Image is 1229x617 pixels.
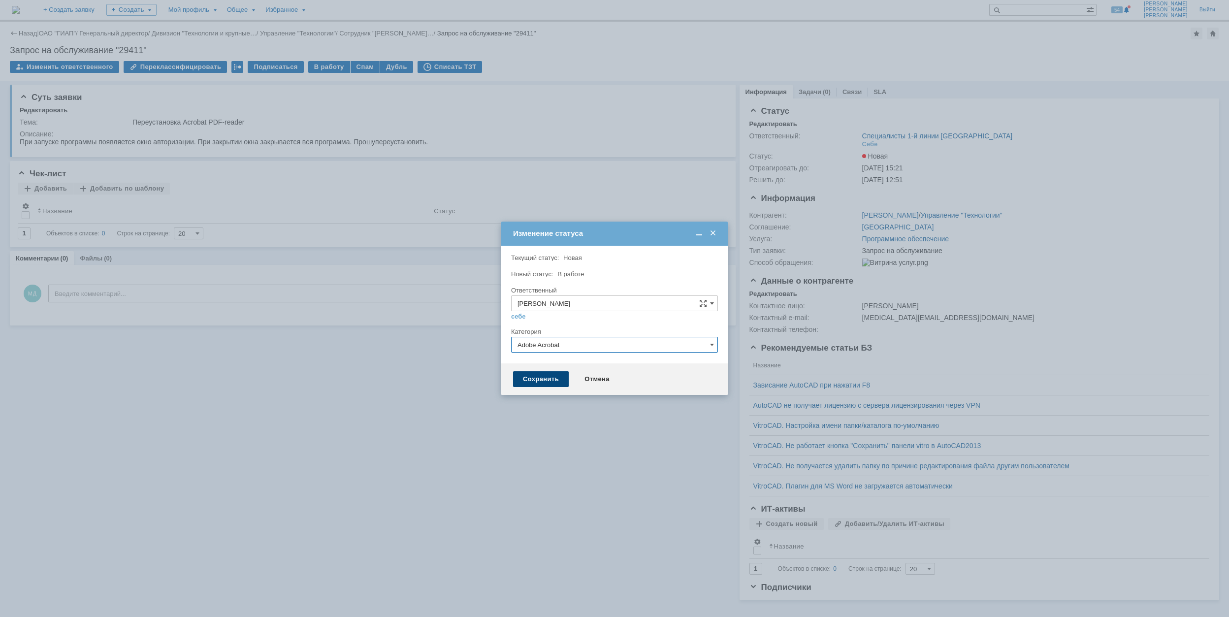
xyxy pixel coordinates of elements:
label: Новый статус: [511,270,553,278]
span: Закрыть [708,229,718,238]
span: Свернуть (Ctrl + M) [694,229,704,238]
label: Текущий статус: [511,254,559,261]
span: Новая [563,254,582,261]
div: Категория [511,328,716,335]
span: В работе [557,270,584,278]
div: Ответственный [511,287,716,293]
a: себе [511,313,526,321]
div: Изменение статуса [513,229,718,238]
span: Сложная форма [699,299,707,307]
